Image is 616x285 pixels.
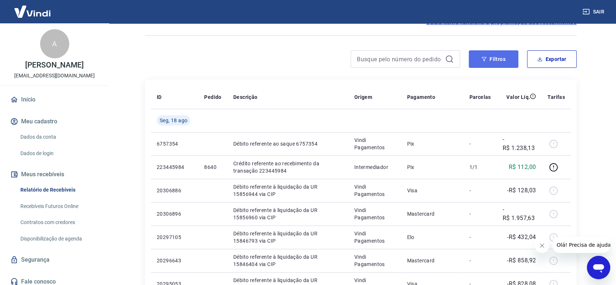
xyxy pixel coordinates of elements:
p: ID [157,93,162,101]
p: -R$ 858,92 [507,256,536,265]
p: Valor Líq. [506,93,530,101]
button: Meu cadastro [9,113,100,130]
span: Olá! Precisa de ajuda? [4,5,61,11]
a: Início [9,92,100,108]
button: Sair [581,5,607,19]
p: Pagamento [407,93,435,101]
p: Mastercard [407,257,457,264]
p: - [469,257,491,264]
p: Débito referente à liquidação da UR 15856944 via CIP [233,183,343,198]
p: [EMAIL_ADDRESS][DOMAIN_NAME] [14,72,95,80]
p: Pix [407,140,457,147]
p: [PERSON_NAME] [25,61,83,69]
a: Dados da conta [17,130,100,145]
p: 8640 [204,163,221,171]
p: 20297105 [157,234,192,241]
a: Relatório de Recebíveis [17,182,100,197]
p: Vindi Pagamentos [354,207,395,221]
p: 20296643 [157,257,192,264]
p: Crédito referente ao recebimento da transação 223445984 [233,160,343,174]
p: Origem [354,93,372,101]
a: Segurança [9,252,100,268]
a: Disponibilização de agenda [17,231,100,246]
button: Exportar [527,50,577,68]
p: Visa [407,187,457,194]
span: Seg, 18 ago [160,117,187,124]
p: - [469,234,491,241]
p: -R$ 432,04 [507,233,536,242]
a: Contratos com credores [17,215,100,230]
iframe: Fechar mensagem [535,238,549,253]
p: R$ 112,00 [509,163,536,172]
a: Recebíveis Futuros Online [17,199,100,214]
p: 20306886 [157,187,192,194]
iframe: Botão para abrir a janela de mensagens [587,256,610,279]
p: - [469,187,491,194]
p: Vindi Pagamentos [354,183,395,198]
p: Parcelas [469,93,491,101]
p: Descrição [233,93,258,101]
p: Intermediador [354,163,395,171]
img: Vindi [9,0,56,23]
input: Busque pelo número do pedido [357,54,442,65]
p: Vindi Pagamentos [354,136,395,151]
p: Elo [407,234,457,241]
p: Pix [407,163,457,171]
p: Débito referente ao saque 6757354 [233,140,343,147]
p: - [469,140,491,147]
p: 20306896 [157,210,192,217]
p: -R$ 128,03 [507,186,536,195]
p: Débito referente à liquidação da UR 15846793 via CIP [233,230,343,244]
p: Débito referente à liquidação da UR 15856960 via CIP [233,207,343,221]
p: 6757354 [157,140,192,147]
div: A [40,29,69,58]
p: Mastercard [407,210,457,217]
p: 223445984 [157,163,192,171]
p: Débito referente à liquidação da UR 15846404 via CIP [233,253,343,268]
p: Vindi Pagamentos [354,253,395,268]
p: 1/1 [469,163,491,171]
p: - [469,210,491,217]
p: Vindi Pagamentos [354,230,395,244]
iframe: Mensagem da empresa [552,237,610,253]
p: -R$ 1.957,63 [503,205,536,223]
p: Tarifas [547,93,565,101]
a: Dados de login [17,146,100,161]
p: -R$ 1.238,13 [503,135,536,153]
button: Filtros [469,50,518,68]
p: Pedido [204,93,221,101]
button: Meus recebíveis [9,166,100,182]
